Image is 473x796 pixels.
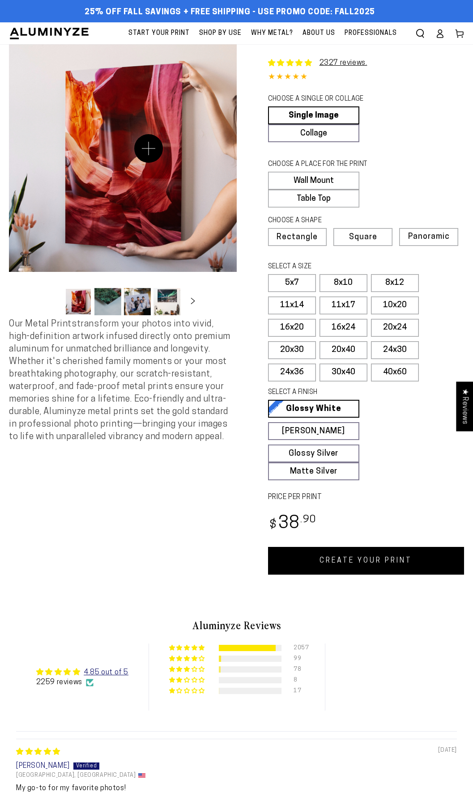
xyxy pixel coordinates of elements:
[268,492,464,503] label: PRICE PER PRINT
[124,288,151,315] button: Load image 3 in gallery view
[340,22,401,44] a: Professionals
[371,364,419,381] label: 40x60
[153,288,180,315] button: Load image 4 in gallery view
[268,124,359,142] a: Collage
[65,288,92,315] button: Load image 1 in gallery view
[268,547,464,575] a: CREATE YOUR PRINT
[94,288,121,315] button: Load image 2 in gallery view
[371,319,419,337] label: 20x24
[268,160,382,169] legend: CHOOSE A PLACE FOR THE PRINT
[84,669,128,676] a: 4.85 out of 5
[9,44,237,318] media-gallery: Gallery Viewer
[169,688,206,694] div: 1% (17) reviews with 1 star rating
[268,462,359,480] a: Matte Silver
[371,296,419,314] label: 10x20
[247,22,298,44] a: Why Metal?
[199,28,242,39] span: Shop By Use
[345,28,397,39] span: Professionals
[298,22,340,44] a: About Us
[268,319,316,337] label: 16x20
[268,262,382,272] legend: SELECT A SIZE
[195,22,246,44] a: Shop By Use
[294,645,304,651] div: 2057
[294,677,304,683] div: 8
[251,28,293,39] span: Why Metal?
[169,666,206,673] div: 3% (78) reviews with 3 star rating
[43,292,62,311] button: Slide left
[410,24,430,43] summary: Search our site
[16,772,136,779] span: [GEOGRAPHIC_DATA], [GEOGRAPHIC_DATA]
[320,296,367,314] label: 11x17
[268,400,359,418] a: Glossy White
[320,59,367,67] a: 2327 reviews.
[268,422,359,440] a: [PERSON_NAME]
[86,679,94,686] img: Verified Checkmark
[16,762,70,770] span: [PERSON_NAME]
[36,677,128,687] div: 2259 reviews
[303,28,335,39] span: About Us
[320,274,367,292] label: 8x10
[268,515,317,533] bdi: 38
[36,667,128,677] div: Average rating is 4.85 stars
[371,341,419,359] label: 24x30
[268,296,316,314] label: 11x14
[300,515,316,525] sup: .90
[320,319,367,337] label: 16x24
[268,94,382,104] legend: CHOOSE A SINGLE OR COLLAGE
[138,773,145,778] img: US
[268,216,382,226] legend: CHOOSE A SHAPE
[268,71,464,84] div: 4.85 out of 5.0 stars
[320,364,367,381] label: 30x40
[183,292,203,311] button: Slide right
[268,388,382,398] legend: SELECT A FINISH
[349,233,377,241] span: Square
[294,666,304,673] div: 78
[169,677,206,684] div: 0% (8) reviews with 2 star rating
[16,618,457,633] h2: Aluminyze Reviews
[456,381,473,431] div: Click to open Judge.me floating reviews tab
[268,341,316,359] label: 20x30
[268,274,316,292] label: 5x7
[294,656,304,662] div: 99
[268,172,359,190] label: Wall Mount
[16,783,457,793] b: My go-to for my favorite photos!
[9,27,89,40] img: Aluminyze
[169,645,206,652] div: 91% (2057) reviews with 5 star rating
[371,274,419,292] label: 8x12
[169,656,206,662] div: 4% (99) reviews with 4 star rating
[85,8,375,17] span: 25% off FALL Savings + Free Shipping - Use Promo Code: FALL2025
[277,233,318,241] span: Rectangle
[268,190,359,207] label: Table Top
[320,341,367,359] label: 20x40
[269,519,277,531] span: $
[16,749,60,756] span: 5 star review
[294,688,304,694] div: 17
[408,233,450,241] span: Panoramic
[268,445,359,462] a: Glossy Silver
[438,746,457,754] span: [DATE]
[268,106,359,124] a: Single Image
[124,22,194,44] a: Start Your Print
[128,28,190,39] span: Start Your Print
[9,320,230,441] span: Our Metal Prints transform your photos into vivid, high-definition artwork infused directly onto ...
[268,364,316,381] label: 24x36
